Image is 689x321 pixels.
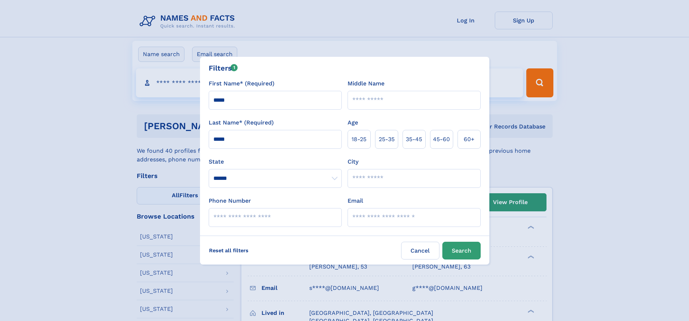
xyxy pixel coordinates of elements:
label: Phone Number [209,197,251,205]
span: 45‑60 [433,135,450,144]
label: City [348,157,358,166]
label: Email [348,197,363,205]
div: Filters [209,63,238,73]
label: Age [348,118,358,127]
label: Middle Name [348,79,384,88]
span: 35‑45 [406,135,422,144]
label: Cancel [401,242,439,259]
label: Last Name* (Required) [209,118,274,127]
span: 18‑25 [352,135,366,144]
label: Reset all filters [204,242,253,259]
label: State [209,157,342,166]
button: Search [442,242,481,259]
label: First Name* (Required) [209,79,275,88]
span: 25‑35 [379,135,395,144]
span: 60+ [464,135,475,144]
